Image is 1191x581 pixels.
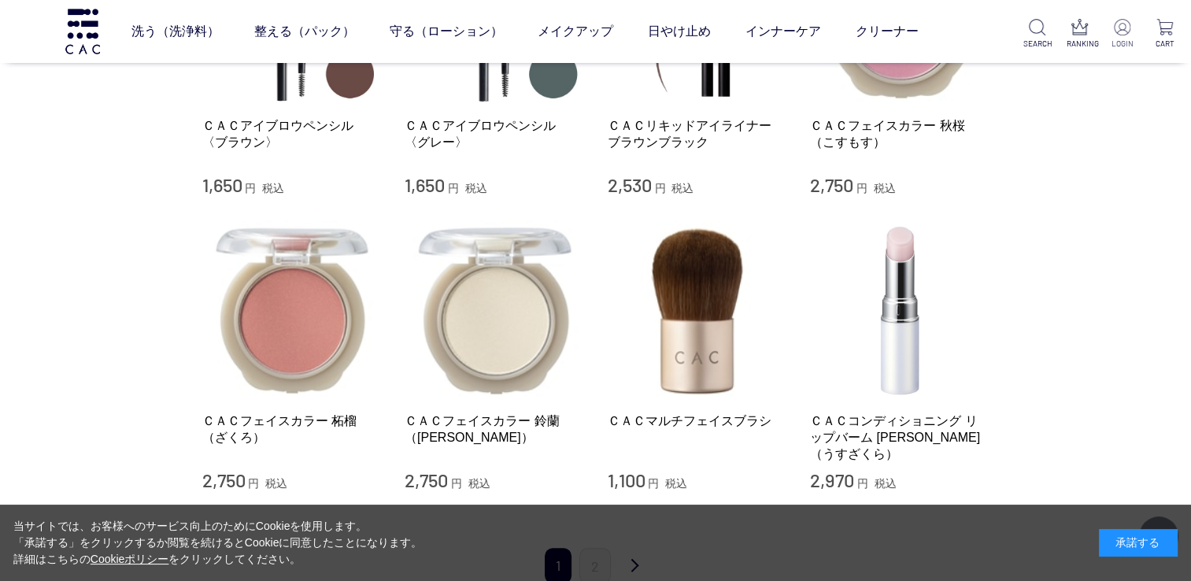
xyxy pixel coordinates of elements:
[265,477,287,490] span: 税込
[810,413,989,463] a: ＣＡＣコンディショニング リップバーム [PERSON_NAME]（うすざくら）
[745,9,820,54] a: インナーケア
[608,117,787,151] a: ＣＡＣリキッドアイライナー ブラウンブラック
[262,182,284,194] span: 税込
[248,477,259,490] span: 円
[810,117,989,151] a: ＣＡＣフェイスカラー 秋桜（こすもす）
[405,117,584,151] a: ＣＡＣアイブロウペンシル 〈グレー〉
[648,477,659,490] span: 円
[810,468,854,491] span: 2,970
[855,9,918,54] a: クリーナー
[202,173,242,196] span: 1,650
[665,477,687,490] span: 税込
[1151,38,1178,50] p: CART
[608,468,645,491] span: 1,100
[1023,19,1051,50] a: SEARCH
[91,553,169,565] a: Cookieポリシー
[1099,529,1178,557] div: 承諾する
[405,220,584,400] img: ＣＡＣフェイスカラー 鈴蘭（すずらん）
[253,9,354,54] a: 整える（パック）
[1066,38,1093,50] p: RANKING
[202,117,382,151] a: ＣＡＣアイブロウペンシル 〈ブラウン〉
[857,477,868,490] span: 円
[1108,19,1136,50] a: LOGIN
[810,220,989,400] img: ＣＡＣコンディショニング リップバーム 薄桜（うすざくら）
[856,182,867,194] span: 円
[468,477,490,490] span: 税込
[465,182,487,194] span: 税込
[608,220,787,400] img: ＣＡＣマルチフェイスブラシ
[63,9,102,54] img: logo
[131,9,219,54] a: 洗う（洗浄料）
[1023,38,1051,50] p: SEARCH
[202,413,382,446] a: ＣＡＣフェイスカラー 柘榴（ざくろ）
[202,468,246,491] span: 2,750
[654,182,665,194] span: 円
[202,220,382,400] img: ＣＡＣフェイスカラー 柘榴（ざくろ）
[875,477,897,490] span: 税込
[405,173,445,196] span: 1,650
[405,413,584,446] a: ＣＡＣフェイスカラー 鈴蘭（[PERSON_NAME]）
[1151,19,1178,50] a: CART
[810,173,853,196] span: 2,750
[389,9,502,54] a: 守る（ローション）
[451,477,462,490] span: 円
[608,413,787,429] a: ＣＡＣマルチフェイスブラシ
[647,9,710,54] a: 日やけ止め
[13,518,423,568] div: 当サイトでは、お客様へのサービス向上のためにCookieを使用します。 「承諾する」をクリックするか閲覧を続けるとCookieに同意したことになります。 詳細はこちらの をクリックしてください。
[405,468,448,491] span: 2,750
[608,173,652,196] span: 2,530
[874,182,896,194] span: 税込
[245,182,256,194] span: 円
[1108,38,1136,50] p: LOGIN
[671,182,694,194] span: 税込
[448,182,459,194] span: 円
[537,9,612,54] a: メイクアップ
[1066,19,1093,50] a: RANKING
